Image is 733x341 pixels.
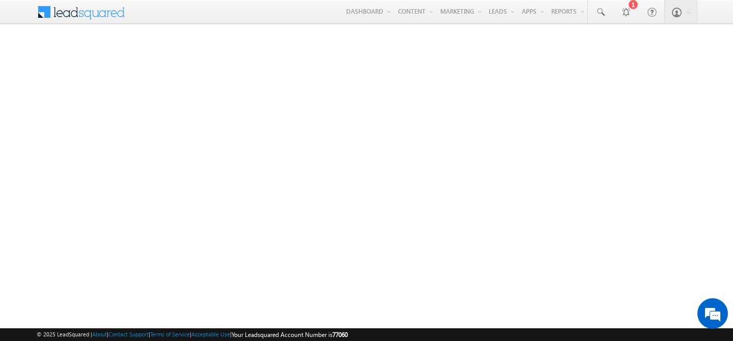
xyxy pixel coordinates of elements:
[191,331,230,337] a: Acceptable Use
[37,330,348,339] span: © 2025 LeadSquared | | | | |
[150,331,190,337] a: Terms of Service
[108,331,149,337] a: Contact Support
[332,331,348,338] span: 77060
[92,331,107,337] a: About
[232,331,348,338] span: Your Leadsquared Account Number is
